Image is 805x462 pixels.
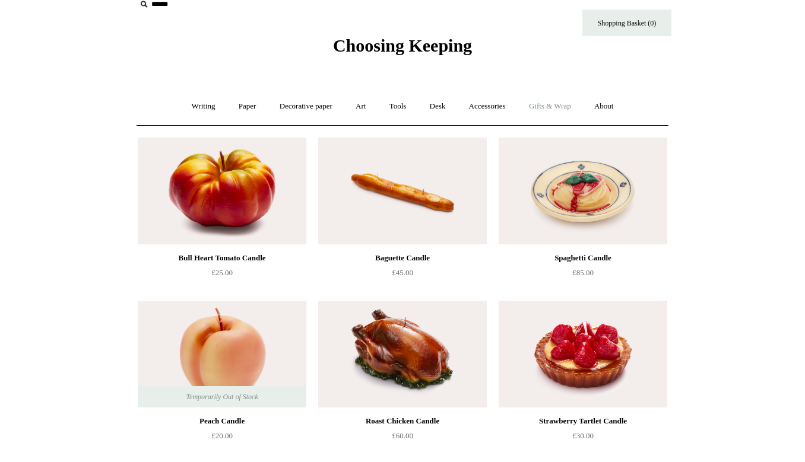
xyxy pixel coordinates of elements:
[419,91,457,122] a: Desk
[518,91,582,122] a: Gifts & Wrap
[269,91,343,122] a: Decorative paper
[582,9,671,36] a: Shopping Basket (0)
[138,251,306,299] a: Bull Heart Tomato Candle £25.00
[392,431,413,440] span: £60.00
[318,138,487,244] a: Baguette Candle Baguette Candle
[318,138,487,244] img: Baguette Candle
[345,91,376,122] a: Art
[392,268,413,277] span: £45.00
[499,301,667,407] img: Strawberry Tartlet Candle
[458,91,516,122] a: Accessories
[318,301,487,407] img: Roast Chicken Candle
[502,414,664,428] div: Strawberry Tartlet Candle
[211,268,233,277] span: £25.00
[333,36,472,55] span: Choosing Keeping
[138,301,306,407] a: Peach Candle Peach Candle Temporarily Out of Stock
[499,301,667,407] a: Strawberry Tartlet Candle Strawberry Tartlet Candle
[174,386,270,407] span: Temporarily Out of Stock
[211,431,233,440] span: £20.00
[138,301,306,407] img: Peach Candle
[321,251,484,265] div: Baguette Candle
[138,138,306,244] img: Bull Heart Tomato Candle
[318,251,487,299] a: Baguette Candle £45.00
[499,138,667,244] img: Spaghetti Candle
[572,268,594,277] span: £85.00
[318,301,487,407] a: Roast Chicken Candle Roast Chicken Candle
[572,431,594,440] span: £30.00
[181,91,226,122] a: Writing
[584,91,625,122] a: About
[321,414,484,428] div: Roast Chicken Candle
[333,45,472,53] a: Choosing Keeping
[228,91,267,122] a: Paper
[499,251,667,299] a: Spaghetti Candle £85.00
[499,138,667,244] a: Spaghetti Candle Spaghetti Candle
[502,251,664,265] div: Spaghetti Candle
[138,138,306,244] a: Bull Heart Tomato Candle Bull Heart Tomato Candle
[141,251,303,265] div: Bull Heart Tomato Candle
[141,414,303,428] div: Peach Candle
[379,91,417,122] a: Tools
